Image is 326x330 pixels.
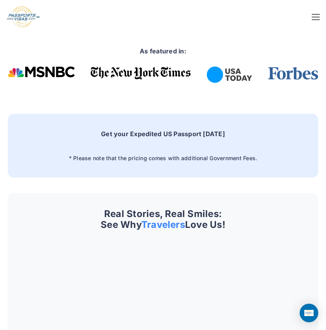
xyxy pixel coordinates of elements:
[91,67,191,80] img: The New York Times
[207,67,252,83] img: USA Today
[141,219,185,230] span: Travelers
[140,46,186,56] h3: As featured in:
[300,304,318,322] div: Open Intercom Messenger
[22,209,304,230] h2: Real Stories, Real Smiles: See Why Love Us!
[268,67,318,80] img: Forbes
[15,129,311,138] h3: Get your Expedited US Passport [DATE]
[8,67,75,77] img: Msnbc
[6,6,41,28] img: Logo
[8,154,318,162] p: * Please note that the pricing comes with additional Government Fees.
